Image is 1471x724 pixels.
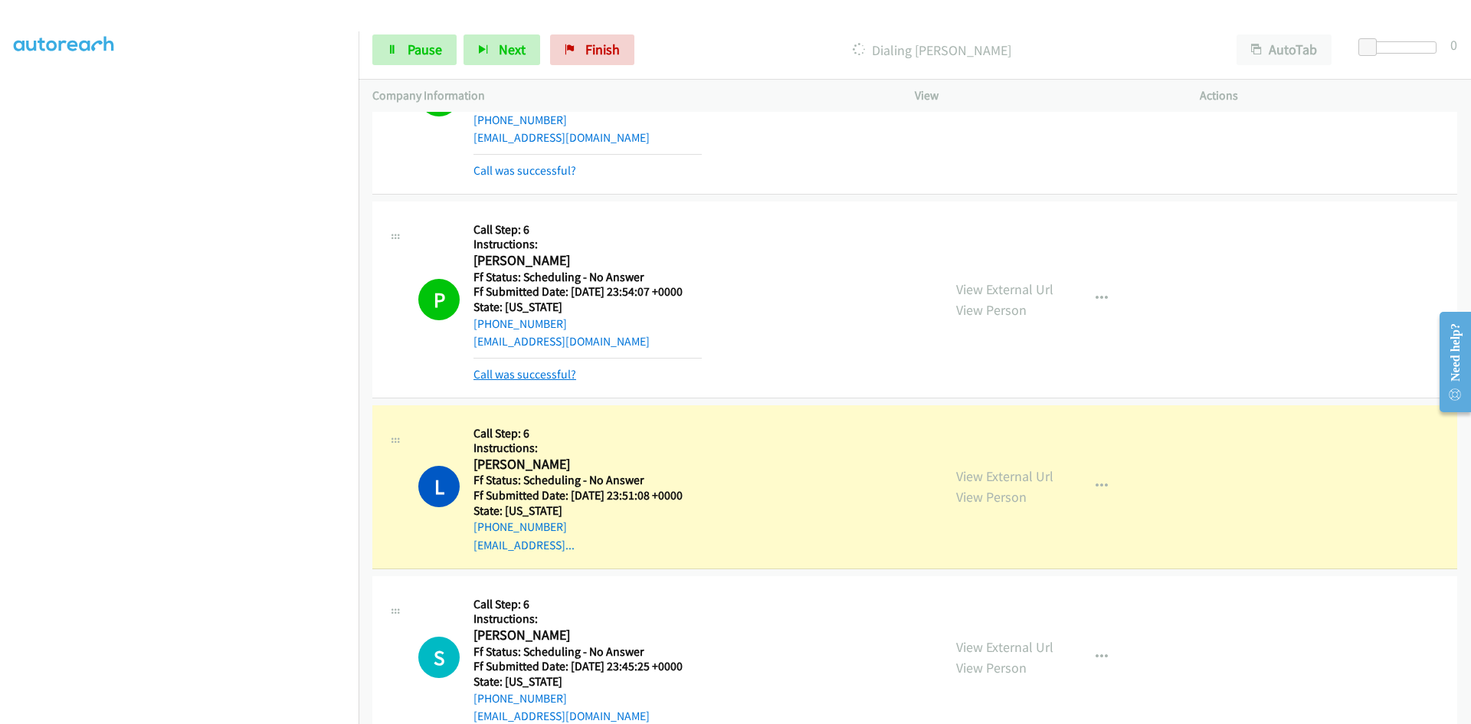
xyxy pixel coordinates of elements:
h2: [PERSON_NAME] [473,627,702,644]
h2: [PERSON_NAME] [473,252,702,270]
button: Next [464,34,540,65]
div: 0 [1450,34,1457,55]
p: View [915,87,1172,105]
a: [PHONE_NUMBER] [473,113,567,127]
a: View Person [956,301,1027,319]
h5: Ff Status: Scheduling - No Answer [473,270,702,285]
p: Dialing [PERSON_NAME] [655,40,1209,61]
a: [EMAIL_ADDRESS][DOMAIN_NAME] [473,709,650,723]
span: Next [499,41,526,58]
a: [PHONE_NUMBER] [473,316,567,331]
h5: Instructions: [473,441,702,456]
h5: Ff Status: Scheduling - No Answer [473,644,702,660]
h5: Instructions: [473,237,702,252]
a: View Person [956,488,1027,506]
div: Delay between calls (in seconds) [1366,41,1437,54]
div: The call is yet to be attempted [418,637,460,678]
h1: S [418,637,460,678]
h5: Ff Submitted Date: [DATE] 23:45:25 +0000 [473,659,702,674]
h5: Ff Submitted Date: [DATE] 23:51:08 +0000 [473,488,702,503]
span: Pause [408,41,442,58]
iframe: Resource Center [1427,301,1471,423]
p: Actions [1200,87,1457,105]
span: Finish [585,41,620,58]
a: Pause [372,34,457,65]
h2: [PERSON_NAME] [473,456,702,473]
h5: Call Step: 6 [473,222,702,238]
a: View Person [956,97,1027,115]
a: [EMAIL_ADDRESS][DOMAIN_NAME] [473,334,650,349]
a: [PHONE_NUMBER] [473,519,567,534]
h5: Call Step: 6 [473,597,702,612]
h1: L [418,466,460,507]
a: [EMAIL_ADDRESS][DOMAIN_NAME] [473,130,650,145]
a: [EMAIL_ADDRESS]... [473,538,575,552]
a: Call was successful? [473,367,576,382]
h5: Ff Submitted Date: [DATE] 23:54:07 +0000 [473,284,702,300]
button: AutoTab [1237,34,1332,65]
h5: State: [US_STATE] [473,503,702,519]
a: Call was successful? [473,163,576,178]
a: View External Url [956,467,1053,485]
h5: State: [US_STATE] [473,674,702,690]
h5: Call Step: 6 [473,426,702,441]
a: View External Url [956,638,1053,656]
a: Finish [550,34,634,65]
h5: Instructions: [473,611,702,627]
a: [PHONE_NUMBER] [473,691,567,706]
h5: State: [US_STATE] [473,300,702,315]
h1: P [418,279,460,320]
h5: Ff Status: Scheduling - No Answer [473,473,702,488]
p: Company Information [372,87,887,105]
a: View Person [956,659,1027,676]
a: View External Url [956,280,1053,298]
